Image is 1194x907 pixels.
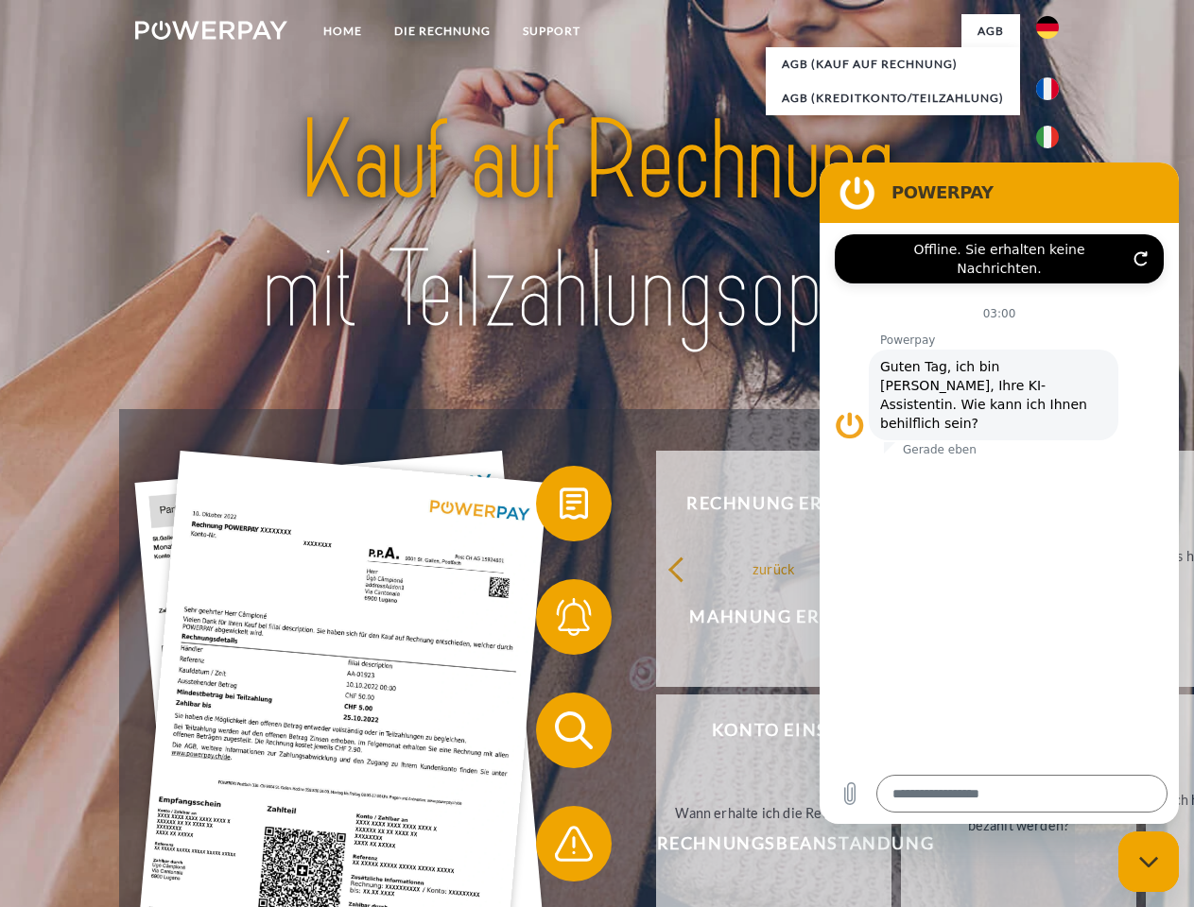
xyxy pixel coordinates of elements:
[1036,77,1059,100] img: fr
[550,480,597,527] img: qb_bill.svg
[550,593,597,641] img: qb_bell.svg
[307,14,378,48] a: Home
[1036,126,1059,148] img: it
[181,91,1013,362] img: title-powerpay_de.svg
[550,707,597,754] img: qb_search.svg
[1118,831,1179,892] iframe: Schaltfläche zum Öffnen des Messaging-Fensters; Konversation läuft
[536,806,1028,881] button: Rechnungsbeanstandung
[507,14,597,48] a: SUPPORT
[1036,16,1059,39] img: de
[667,799,880,825] div: Wann erhalte ich die Rechnung?
[135,21,287,40] img: logo-powerpay-white.svg
[378,14,507,48] a: DIE RECHNUNG
[667,556,880,581] div: zurück
[961,14,1020,48] a: agb
[766,47,1020,81] a: AGB (Kauf auf Rechnung)
[820,163,1179,824] iframe: Messaging-Fenster
[550,820,597,867] img: qb_warning.svg
[766,81,1020,115] a: AGB (Kreditkonto/Teilzahlung)
[536,466,1028,541] button: Rechnung erhalten?
[536,579,1028,655] button: Mahnung erhalten?
[536,693,1028,768] button: Konto einsehen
